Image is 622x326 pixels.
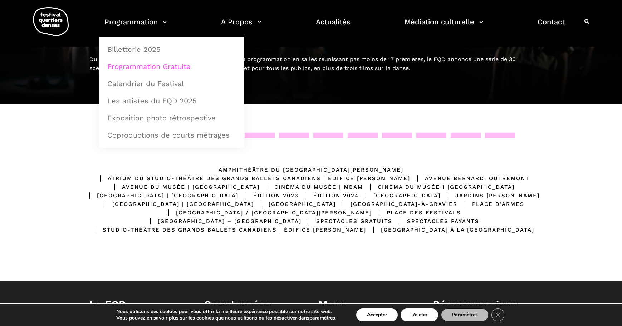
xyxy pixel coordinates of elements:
div: [GEOGRAPHIC_DATA] [359,191,441,200]
a: Programmation [104,16,167,37]
div: Cinéma du Musée I [GEOGRAPHIC_DATA] [363,183,515,191]
a: Exposition photo rétrospective [103,110,240,126]
h1: Réseaux sociaux [433,298,533,311]
a: Actualités [316,16,351,37]
p: Vous pouvez en savoir plus sur les cookies que nous utilisons ou les désactiver dans . [116,315,336,321]
div: Place d'Armes [457,200,524,208]
div: Spectacles gratuits [302,217,392,226]
div: [GEOGRAPHIC_DATA] [254,200,336,208]
div: Édition 2023 [239,191,299,200]
a: Coproductions de courts métrages [103,127,240,143]
div: [GEOGRAPHIC_DATA] | [GEOGRAPHIC_DATA] [82,191,239,200]
div: [GEOGRAPHIC_DATA] / [GEOGRAPHIC_DATA][PERSON_NAME] [161,208,372,217]
button: Paramètres [441,308,489,321]
div: [GEOGRAPHIC_DATA] – [GEOGRAPHIC_DATA] [143,217,302,226]
a: Contact [538,16,565,37]
div: Avenue Bernard, Outremont [410,174,529,183]
button: paramètres [309,315,335,321]
div: Du [DATE] au [DATE], en complément d’une audacieuse programmation en salles réunissant pas moins ... [89,55,533,73]
button: Accepter [356,308,398,321]
a: A Propos [221,16,262,37]
p: Nous utilisons des cookies pour vous offrir la meilleure expérience possible sur notre site web. [116,308,336,315]
h1: Menu [318,298,418,311]
div: [GEOGRAPHIC_DATA] | [GEOGRAPHIC_DATA] [98,200,254,208]
div: Édition 2024 [299,191,359,200]
h1: Coordonnées [204,298,304,311]
div: [GEOGRAPHIC_DATA]-à-Gravier [336,200,457,208]
h1: Le FQD [89,298,190,311]
a: Médiation culturelle [405,16,484,37]
div: Place des Festivals [372,208,461,217]
div: Cinéma du Musée | MBAM [260,183,363,191]
div: [GEOGRAPHIC_DATA] à la [GEOGRAPHIC_DATA] [366,226,534,234]
a: Calendrier du Festival [103,75,240,92]
a: Les artistes du FQD 2025 [103,93,240,109]
a: Programmation Gratuite [103,58,240,75]
div: Amphithéâtre du [GEOGRAPHIC_DATA][PERSON_NAME] [219,166,403,174]
div: Avenue du Musée | [GEOGRAPHIC_DATA] [107,183,260,191]
div: Spectacles Payants [392,217,479,226]
a: Billetterie 2025 [103,41,240,58]
button: Rejeter [401,308,438,321]
img: logo-fqd-med [33,7,69,36]
button: Close GDPR Cookie Banner [491,308,504,321]
div: Jardins [PERSON_NAME] [441,191,540,200]
div: Studio-Théâtre des Grands Ballets Canadiens | Édifice [PERSON_NAME] [88,226,366,234]
div: Atrium du Studio-Théâtre des Grands Ballets Canadiens | Édifice [PERSON_NAME] [93,174,410,183]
